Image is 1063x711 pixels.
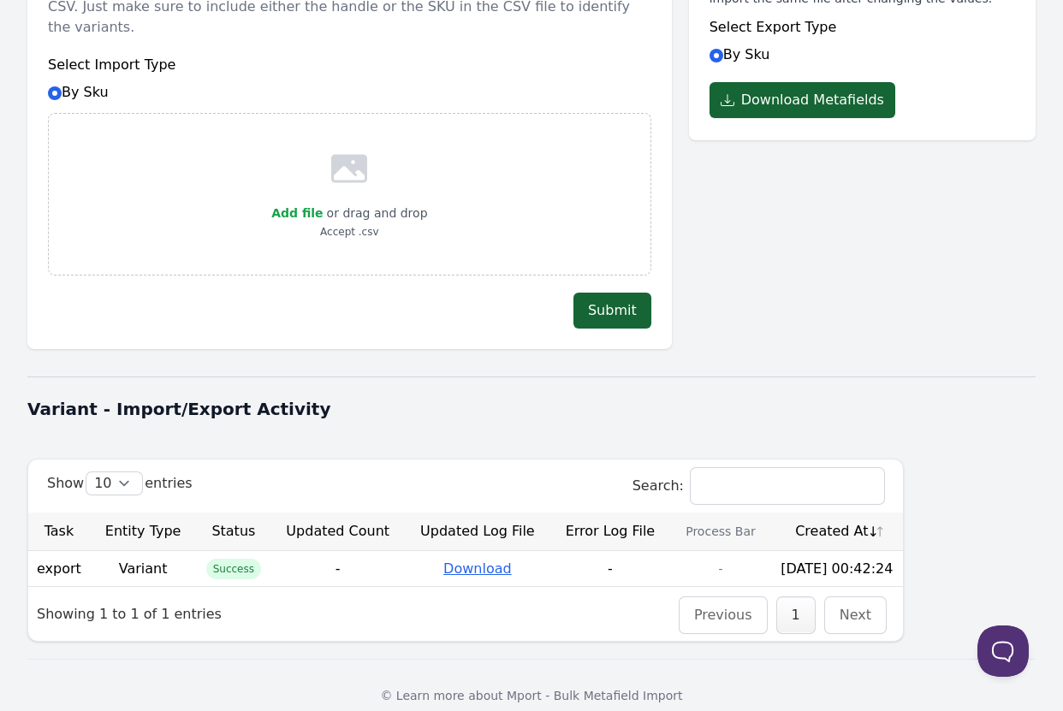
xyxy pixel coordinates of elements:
[691,468,884,504] input: Search:
[710,82,895,118] button: Download Metafields
[47,475,193,491] label: Show entries
[977,625,1029,677] iframe: Toggle Customer Support
[206,559,261,579] span: Success
[670,551,771,586] td: -
[86,472,142,495] select: Showentries
[271,223,427,240] p: Accept .csv
[27,397,1036,421] h1: Variant - Import/Export Activity
[90,551,197,586] td: Variant
[507,689,683,702] a: Mport - Bulk Metafield Import
[324,203,428,223] p: or drag and drop
[28,592,230,636] div: Showing 1 to 1 of 1 entries
[840,607,871,623] a: Next
[710,17,1015,38] h6: Select Export Type
[608,560,613,577] span: -
[28,551,90,586] td: export
[336,560,341,577] span: -
[792,607,800,623] a: 1
[573,293,651,329] button: Submit
[710,17,1015,65] div: By Sku
[271,206,323,220] span: Add file
[694,607,752,623] a: Previous
[380,689,502,702] span: © Learn more about
[771,551,903,586] td: [DATE] 00:42:24
[48,55,651,103] div: By Sku
[48,55,651,75] h6: Select Import Type
[771,513,903,551] th: Created At: activate to sort column ascending
[443,560,512,577] a: Download
[632,477,884,494] label: Search:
